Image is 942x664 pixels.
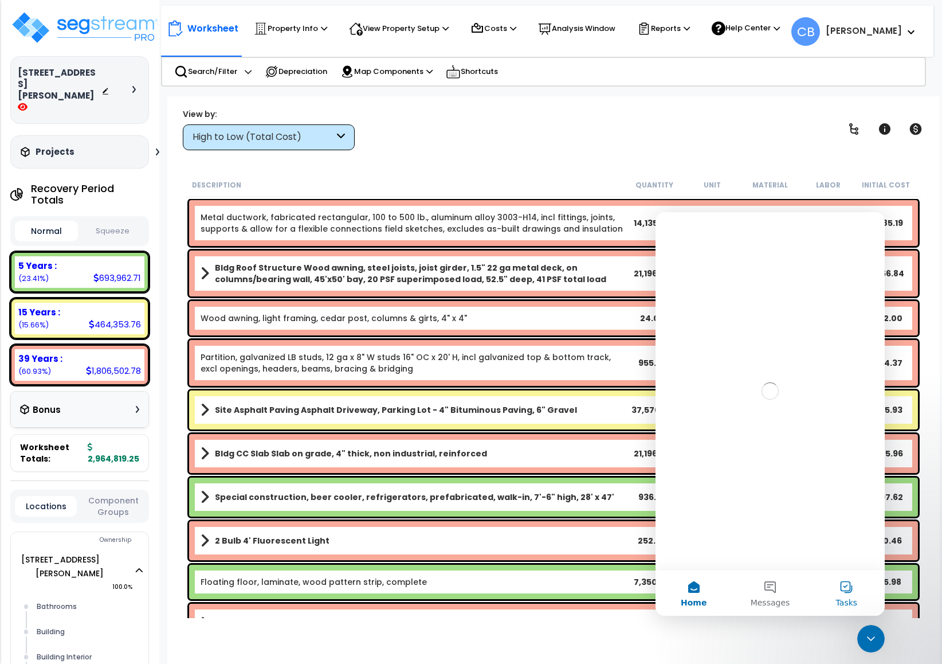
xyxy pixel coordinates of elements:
div: 464,353.76 [89,318,141,330]
div: $148,182.00 [850,313,906,324]
iframe: Intercom live chat [656,212,885,616]
small: (15.66%) [18,320,49,330]
div: $144,214.37 [850,357,906,369]
span: Worksheet Totals: [20,442,83,464]
b: 2,964,819.25 [88,442,139,464]
div: 955.60 [624,357,681,369]
b: 39 Years : [18,353,62,365]
div: 7,350.40 [624,576,681,588]
div: $127,275.93 [850,404,906,416]
b: Site Asphalt Paving Asphalt Driveway, Parking Lot - 4" Bituminous Paving, 6" Gravel [215,404,577,416]
div: S.F. [680,618,737,629]
b: 5 Years : [18,260,57,272]
small: Unit [704,181,721,190]
a: Assembly Title [201,446,624,462]
div: Building [34,625,143,639]
div: 14,135.30 [624,217,681,229]
div: $125,845.96 [850,448,906,459]
div: 21,196.00 [624,268,681,279]
b: Bldg CC Slab Slab on grade, 4" thick, non industrial, reinforced [215,448,487,459]
div: $209,766.84 [850,268,906,279]
div: 24.00 [624,313,681,324]
div: 21,196.00 [624,448,681,459]
div: Building Interior [34,650,143,664]
button: Component Groups [83,494,144,518]
div: 1,806,502.78 [86,365,141,377]
div: 936.80 [624,491,681,503]
span: CB [791,17,820,46]
a: Assembly Title [201,402,624,418]
div: 693,962.71 [93,272,141,284]
small: Quantity [635,181,673,190]
p: Help Center [712,21,780,36]
div: Ownership [34,533,148,547]
a: Assembly Title [201,489,624,505]
p: Search/Filter [174,65,237,79]
small: Labor [816,181,841,190]
p: View Property Setup [349,22,449,36]
p: Reports [637,22,690,36]
div: Bathrooms [34,600,143,614]
a: Individual Item [201,351,624,374]
p: Analysis Window [538,22,615,36]
p: Shortcuts [446,64,498,80]
a: Assembly Title [201,615,624,631]
div: $327,085.19 [850,217,906,229]
b: [PERSON_NAME] [826,25,902,37]
div: View by: [183,108,355,120]
a: [STREET_ADDRESS][PERSON_NAME] 100.0% [21,554,104,579]
div: $74,585.98 [850,576,906,588]
small: Material [752,181,788,190]
small: (23.41%) [18,274,49,283]
h3: [STREET_ADDRESS][PERSON_NAME] [18,67,101,113]
div: $60,419.20 [850,618,906,629]
p: Costs [470,22,516,36]
a: Assembly Title [201,533,624,549]
h3: Bonus [33,405,61,415]
button: Locations [15,496,77,517]
p: Worksheet [187,21,238,36]
a: Individual Item [201,313,467,324]
div: 252.00 [624,535,681,546]
div: 37,570.00 [624,404,681,416]
div: 21,196.00 [624,618,681,629]
a: Individual Item [201,212,624,235]
h4: Recovery Period Totals [31,183,149,206]
b: Bldg Roof Structure Insulation, rigid, Wood awning deck, fiberboard, mineral, 2" thick, R5.56 [215,618,614,629]
b: 2 Bulb 4' Fluorescent Light [215,535,329,546]
div: High to Low (Total Cost) [193,131,334,144]
button: Normal [15,221,78,241]
p: Depreciation [265,65,327,79]
a: Individual Item [201,576,427,588]
small: (60.93%) [18,366,51,376]
div: $75,500.46 [850,535,906,546]
small: Description [192,181,241,190]
p: Map Components [340,65,433,79]
span: 100.0% [112,580,143,594]
div: Depreciation [258,59,333,84]
div: $108,997.62 [850,491,906,503]
a: Assembly Title [201,262,624,285]
p: Property Info [254,22,327,36]
b: 15 Years : [18,306,60,318]
img: logo_pro_r.png [10,10,159,45]
h3: Projects [36,146,74,158]
b: Special construction, beer cooler, refrigerators, prefabricated, walk-in, 7'-6" high, 28' x 47' [215,491,614,503]
iframe: Intercom live chat [857,625,885,653]
button: Squeeze [81,221,144,241]
div: Shortcuts [439,58,504,85]
small: Initial Cost [862,181,910,190]
b: Bldg Roof Structure Wood awning, steel joists, joist girder, 1.5" 22 ga metal deck, on columns/be... [215,262,624,285]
